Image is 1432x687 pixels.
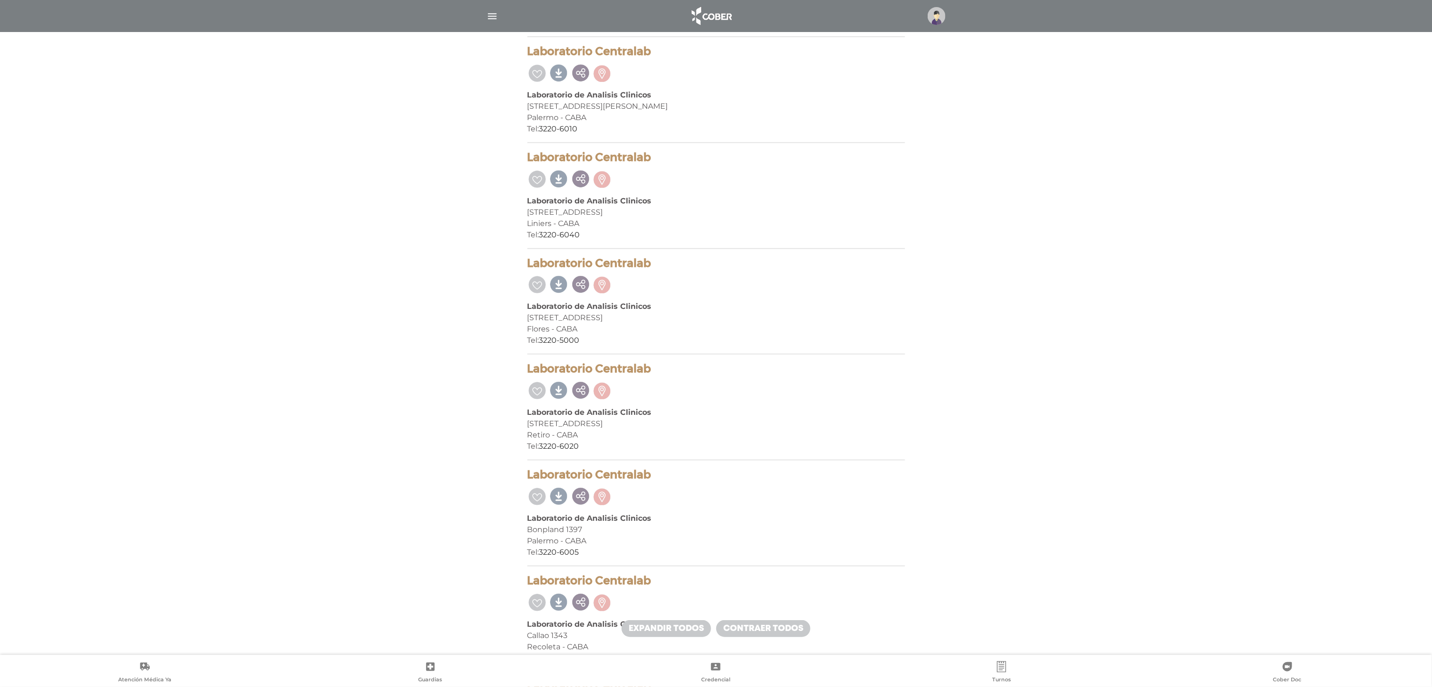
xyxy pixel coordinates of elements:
a: 3220-6070 [539,654,579,663]
div: Flores - CABA [527,323,905,335]
img: Cober_menu-lines-white.svg [486,10,498,22]
a: 3220-6010 [539,124,578,133]
span: Cober Doc [1273,676,1302,685]
h4: Laboratorio Centralab [527,45,905,58]
span: Guardias [418,676,442,685]
h4: Laboratorio Centralab [527,362,905,376]
img: logo_cober_home-white.png [687,5,736,27]
a: Credencial [573,661,859,685]
b: Laboratorio de Analisis Clinicos [527,196,652,205]
b: Laboratorio de Analisis Clinicos [527,408,652,417]
b: Laboratorio de Analisis Clinicos [527,302,652,311]
b: Laboratorio de Analisis Clinicos [527,620,652,629]
div: Tel: [527,547,905,558]
h4: Laboratorio Centralab [527,151,905,164]
div: Bonpland 1397 [527,524,905,535]
b: Laboratorio de Analisis Clinicos [527,90,652,99]
div: Liniers - CABA [527,218,905,229]
h4: Laboratorio Centralab [527,574,905,588]
div: [STREET_ADDRESS] [527,312,905,323]
div: [STREET_ADDRESS] [527,418,905,429]
a: Guardias [288,661,574,685]
div: Tel: [527,229,905,241]
h4: Laboratorio Centralab [527,468,905,482]
div: [STREET_ADDRESS] [527,207,905,218]
a: Cober Doc [1144,661,1430,685]
h4: Laboratorio Centralab [527,257,905,270]
div: Palermo - CABA [527,535,905,547]
a: Atención Médica Ya [2,661,288,685]
a: 3220-5000 [539,336,580,345]
b: Laboratorio de Analisis Clinicos [527,514,652,523]
div: Recoleta - CABA [527,641,905,653]
div: [STREET_ADDRESS][PERSON_NAME] [527,101,905,112]
div: Tel: [527,441,905,452]
div: Retiro - CABA [527,429,905,441]
div: Tel: [527,335,905,346]
div: Tel: [527,653,905,664]
div: Tel: [527,123,905,135]
a: 3220-6020 [539,442,579,451]
img: profile-placeholder.svg [928,7,946,25]
a: 3220-6040 [539,230,580,239]
div: Callao 1343 [527,630,905,641]
span: Turnos [992,676,1011,685]
span: Atención Médica Ya [118,676,171,685]
a: Turnos [859,661,1145,685]
a: Contraer todos [716,620,810,637]
span: Credencial [701,676,730,685]
a: 3220-6005 [539,548,579,557]
div: Palermo - CABA [527,112,905,123]
a: Expandir todos [622,620,711,637]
